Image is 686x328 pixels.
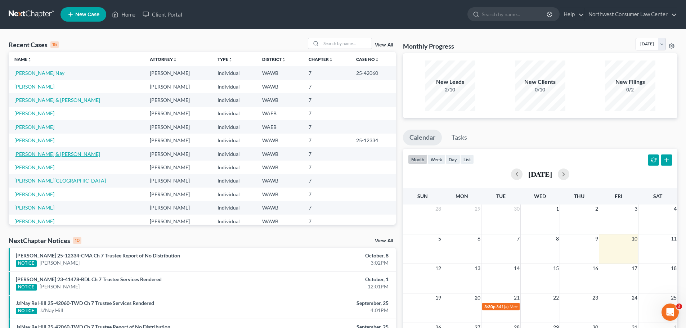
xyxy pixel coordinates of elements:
span: 17 [631,264,638,273]
iframe: Intercom live chat [662,304,679,321]
span: 18 [670,264,677,273]
a: Northwest Consumer Law Center [585,8,677,21]
span: 16 [592,264,599,273]
span: New Case [75,12,99,17]
span: Fri [615,193,622,199]
span: 11 [670,234,677,243]
div: 15 [50,41,59,48]
span: 9 [595,234,599,243]
td: 25-42060 [350,66,396,80]
td: WAWB [256,80,303,93]
a: [PERSON_NAME] [14,191,54,197]
td: [PERSON_NAME] [144,174,212,188]
td: [PERSON_NAME] [144,161,212,174]
span: 22 [552,293,560,302]
button: list [460,154,474,164]
a: [PERSON_NAME] [14,137,54,143]
td: 7 [303,188,350,201]
a: Tasks [445,130,474,145]
a: [PERSON_NAME] [14,110,54,116]
td: WAWB [256,66,303,80]
td: [PERSON_NAME] [144,201,212,215]
td: 7 [303,120,350,134]
td: Individual [212,120,256,134]
span: 4 [673,205,677,213]
td: [PERSON_NAME] [144,80,212,93]
td: [PERSON_NAME] [144,66,212,80]
h2: [DATE] [528,170,552,178]
a: Nameunfold_more [14,57,32,62]
div: NOTICE [16,308,37,314]
a: [PERSON_NAME] [14,124,54,130]
td: 7 [303,107,350,120]
button: day [445,154,460,164]
div: NextChapter Notices [9,236,81,245]
span: Sat [653,193,662,199]
div: New Leads [425,78,475,86]
i: unfold_more [375,58,379,62]
span: 2 [595,205,599,213]
span: 23 [592,293,599,302]
td: Individual [212,201,256,215]
td: 7 [303,215,350,228]
i: unfold_more [282,58,286,62]
a: [PERSON_NAME][GEOGRAPHIC_DATA] [14,178,106,184]
div: 0/10 [515,86,565,93]
div: New Clients [515,78,565,86]
a: View All [375,42,393,48]
td: 7 [303,147,350,161]
i: unfold_more [27,58,32,62]
button: month [408,154,427,164]
a: Calendar [403,130,442,145]
span: 8 [555,234,560,243]
td: WAWB [256,147,303,161]
span: 5 [438,234,442,243]
td: [PERSON_NAME] [144,93,212,107]
span: 20 [474,293,481,302]
td: 7 [303,80,350,93]
a: Client Portal [139,8,186,21]
div: New Filings [605,78,655,86]
a: Case Nounfold_more [356,57,379,62]
input: Search by name... [321,38,372,49]
a: Ja'Nay Hill [40,307,63,314]
td: 25-12334 [350,134,396,147]
td: Individual [212,188,256,201]
td: Individual [212,147,256,161]
span: 10 [631,234,638,243]
td: 7 [303,93,350,107]
span: 3:30p [484,304,496,309]
div: 0/2 [605,86,655,93]
td: [PERSON_NAME] [144,147,212,161]
a: [PERSON_NAME] [14,218,54,224]
td: WAWB [256,188,303,201]
a: [PERSON_NAME] & [PERSON_NAME] [14,97,100,103]
i: unfold_more [228,58,233,62]
td: Individual [212,107,256,120]
span: 6 [477,234,481,243]
i: unfold_more [173,58,177,62]
a: Help [560,8,584,21]
td: WAWB [256,161,303,174]
h3: Monthly Progress [403,42,454,50]
i: unfold_more [329,58,333,62]
a: Attorneyunfold_more [150,57,177,62]
span: 19 [435,293,442,302]
div: 12:01PM [269,283,389,290]
span: 24 [631,293,638,302]
td: 7 [303,66,350,80]
span: Wed [534,193,546,199]
span: 14 [513,264,520,273]
span: 12 [435,264,442,273]
div: October, 1 [269,276,389,283]
div: 2/10 [425,86,475,93]
td: WAWB [256,201,303,215]
td: [PERSON_NAME] [144,215,212,228]
div: October, 8 [269,252,389,259]
span: 21 [513,293,520,302]
a: [PERSON_NAME] [14,84,54,90]
span: Sun [417,193,428,199]
td: [PERSON_NAME] [144,134,212,147]
div: 4:01PM [269,307,389,314]
td: Individual [212,66,256,80]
